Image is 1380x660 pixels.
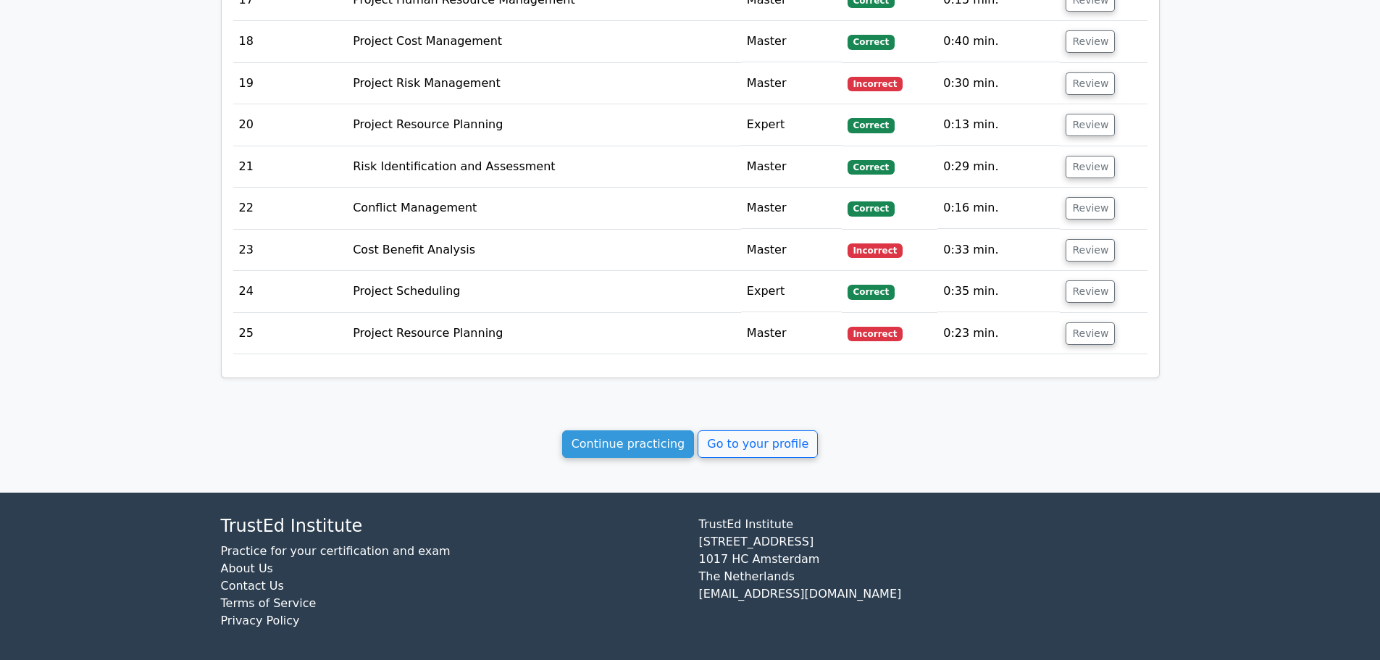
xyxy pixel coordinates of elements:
[937,230,1060,271] td: 0:33 min.
[233,188,348,229] td: 22
[233,104,348,146] td: 20
[347,271,741,312] td: Project Scheduling
[347,146,741,188] td: Risk Identification and Assessment
[1066,239,1115,262] button: Review
[221,596,317,610] a: Terms of Service
[233,271,348,312] td: 24
[741,104,842,146] td: Expert
[221,516,682,537] h4: TrustEd Institute
[741,21,842,62] td: Master
[221,544,451,558] a: Practice for your certification and exam
[233,146,348,188] td: 21
[698,430,818,458] a: Go to your profile
[741,271,842,312] td: Expert
[741,188,842,229] td: Master
[1066,197,1115,220] button: Review
[937,313,1060,354] td: 0:23 min.
[347,63,741,104] td: Project Risk Management
[221,614,300,627] a: Privacy Policy
[233,230,348,271] td: 23
[1066,280,1115,303] button: Review
[347,230,741,271] td: Cost Benefit Analysis
[347,104,741,146] td: Project Resource Planning
[1066,322,1115,345] button: Review
[741,63,842,104] td: Master
[848,243,903,258] span: Incorrect
[937,271,1060,312] td: 0:35 min.
[848,118,895,133] span: Correct
[848,160,895,175] span: Correct
[937,146,1060,188] td: 0:29 min.
[848,35,895,49] span: Correct
[347,21,741,62] td: Project Cost Management
[221,561,273,575] a: About Us
[937,104,1060,146] td: 0:13 min.
[221,579,284,593] a: Contact Us
[1066,30,1115,53] button: Review
[233,63,348,104] td: 19
[741,146,842,188] td: Master
[741,313,842,354] td: Master
[848,201,895,216] span: Correct
[848,77,903,91] span: Incorrect
[937,63,1060,104] td: 0:30 min.
[690,516,1168,641] div: TrustEd Institute [STREET_ADDRESS] 1017 HC Amsterdam The Netherlands [EMAIL_ADDRESS][DOMAIN_NAME]
[347,188,741,229] td: Conflict Management
[233,313,348,354] td: 25
[1066,114,1115,136] button: Review
[741,230,842,271] td: Master
[1066,72,1115,95] button: Review
[848,285,895,299] span: Correct
[233,21,348,62] td: 18
[1066,156,1115,178] button: Review
[347,313,741,354] td: Project Resource Planning
[562,430,695,458] a: Continue practicing
[937,21,1060,62] td: 0:40 min.
[848,327,903,341] span: Incorrect
[937,188,1060,229] td: 0:16 min.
